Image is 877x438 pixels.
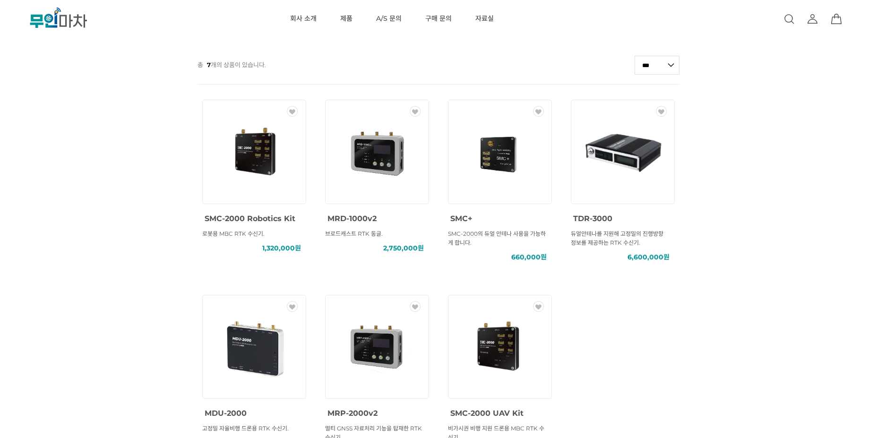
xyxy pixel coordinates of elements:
span: MDU-2000 [205,409,247,418]
a: SMC-2000 UAV Kit [450,407,524,418]
a: MRP-2000v2 [327,407,378,418]
span: 2,750,000원 [383,244,424,253]
img: TDR-3000 [580,110,665,195]
span: SMC-2000의 듀얼 안테나 사용을 가능하게 합니다. [448,230,546,246]
span: MRP-2000v2 [327,409,378,418]
img: SMC+ [457,110,542,195]
a: SMC-2000 Robotics Kit [205,212,295,223]
span: 로봇용 MBC RTK 수신기. [202,230,265,237]
span: MRD-1000v2 [327,214,377,223]
a: TDR-3000 [573,212,612,223]
img: SMC-2000 UAV Kit [457,304,542,389]
span: 듀얼안테나를 지원해 고정밀의 진행방향 정보를 제공하는 RTK 수신기. [571,230,663,246]
img: MRD-1000v2 [335,110,420,195]
span: SMC+ [450,214,473,223]
span: 고정밀 자율비행 드론용 RTK 수신기. [202,425,289,432]
a: MDU-2000 [205,407,247,418]
img: MDU-2000 [212,304,297,389]
span: 1,320,000원 [262,244,301,253]
a: MRD-1000v2 [327,212,377,223]
span: SMC-2000 Robotics Kit [205,214,295,223]
span: 6,600,000원 [628,253,670,262]
span: TDR-3000 [573,214,612,223]
img: SMC-2000 Robotics Kit [212,110,297,195]
span: 브로드캐스트 RTK 동글. [325,230,383,237]
a: SMC+ [450,212,473,223]
span: SMC-2000 UAV Kit [450,409,524,418]
span: 660,000원 [511,253,547,262]
img: MRP-2000v2 [335,304,420,389]
strong: 7 [207,61,211,69]
p: 총 개의 상품이 있습니다. [198,56,266,74]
